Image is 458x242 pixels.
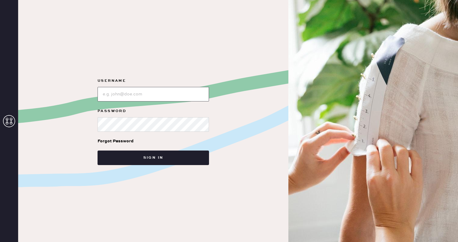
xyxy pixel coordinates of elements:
label: Password [98,108,209,115]
a: Forgot Password [98,132,134,151]
input: e.g. john@doe.com [98,87,209,101]
button: Sign in [98,151,209,165]
div: Forgot Password [98,138,134,144]
label: Username [98,77,209,85]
